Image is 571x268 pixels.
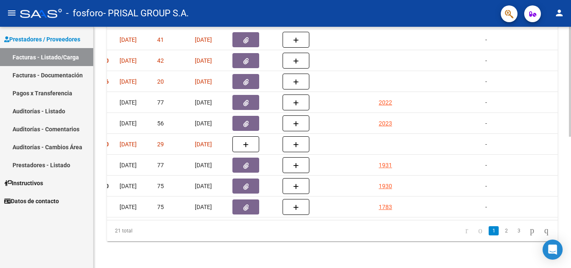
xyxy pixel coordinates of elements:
span: [DATE] [120,78,137,85]
span: - [485,183,487,189]
span: - [485,120,487,127]
li: page 3 [512,224,525,238]
span: 29 [157,141,164,148]
span: [DATE] [120,57,137,64]
a: go to previous page [474,226,486,235]
div: 1931 [379,161,392,170]
span: - fosforo [66,4,103,23]
span: [DATE] [195,36,212,43]
div: 21 total [107,220,196,241]
a: go to last page [540,226,552,235]
span: - [485,162,487,168]
span: Datos de contacto [4,197,59,206]
span: Instructivos [4,179,43,188]
div: 1930 [379,181,392,191]
div: 2022 [379,98,392,107]
span: [DATE] [195,99,212,106]
span: Prestadores / Proveedores [4,35,80,44]
a: go to first page [461,226,472,235]
span: [DATE] [120,183,137,189]
span: - [485,78,487,85]
span: 20 [157,78,164,85]
span: [DATE] [120,204,137,210]
span: [DATE] [195,57,212,64]
span: [DATE] [195,183,212,189]
li: page 1 [487,224,500,238]
a: 3 [514,226,524,235]
a: 2 [501,226,511,235]
span: [DATE] [120,120,137,127]
div: 1783 [379,202,392,212]
span: - [485,36,487,43]
span: 42 [157,57,164,64]
li: page 2 [500,224,512,238]
span: [DATE] [195,78,212,85]
span: 41 [157,36,164,43]
span: [DATE] [120,162,137,168]
span: [DATE] [195,204,212,210]
mat-icon: person [554,8,564,18]
span: - [485,57,487,64]
span: [DATE] [120,99,137,106]
div: Open Intercom Messenger [543,240,563,260]
span: [DATE] [120,141,137,148]
span: 77 [157,99,164,106]
span: 77 [157,162,164,168]
a: 1 [489,226,499,235]
div: 2023 [379,119,392,128]
span: - PRISAL GROUP S.A. [103,4,189,23]
span: [DATE] [195,162,212,168]
mat-icon: menu [7,8,17,18]
span: - [485,141,487,148]
span: - [485,99,487,106]
span: - [485,204,487,210]
span: [DATE] [120,36,137,43]
span: 56 [157,120,164,127]
span: 75 [157,183,164,189]
span: [DATE] [195,120,212,127]
span: 75 [157,204,164,210]
a: go to next page [526,226,538,235]
span: [DATE] [195,141,212,148]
